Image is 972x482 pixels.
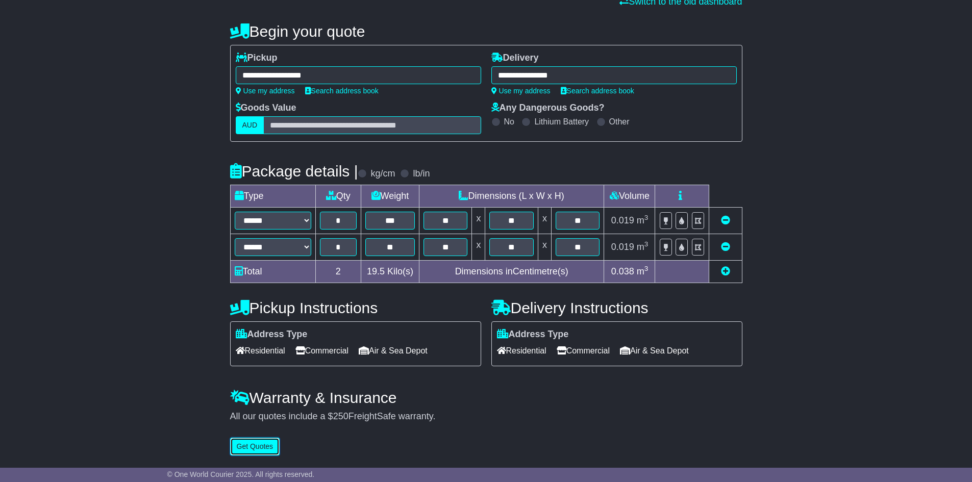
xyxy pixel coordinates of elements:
td: x [538,208,551,234]
a: Add new item [721,266,730,276]
td: x [538,234,551,261]
span: m [637,242,649,252]
td: Dimensions (L x W x H) [419,185,604,208]
a: Remove this item [721,242,730,252]
span: m [637,215,649,225]
label: Goods Value [236,103,296,114]
label: Lithium Battery [534,117,589,126]
span: 0.038 [611,266,634,276]
span: Residential [497,343,546,359]
label: Other [609,117,630,126]
td: Qty [315,185,361,208]
span: 0.019 [611,242,634,252]
img: website_grey.svg [16,27,24,35]
sup: 3 [644,240,649,248]
label: Address Type [497,329,569,340]
span: Commercial [557,343,610,359]
td: Type [230,185,315,208]
h4: Delivery Instructions [491,299,742,316]
td: Volume [604,185,655,208]
h4: Warranty & Insurance [230,389,742,406]
td: Kilo(s) [361,261,419,283]
td: Dimensions in Centimetre(s) [419,261,604,283]
div: Keywords by Traffic [113,60,172,67]
label: lb/in [413,168,430,180]
button: Get Quotes [230,438,280,455]
div: Domain: [DOMAIN_NAME] [27,27,112,35]
td: x [472,208,485,234]
label: Pickup [236,53,278,64]
a: Search address book [305,87,379,95]
label: Address Type [236,329,308,340]
sup: 3 [644,265,649,272]
span: Commercial [295,343,348,359]
span: 250 [333,411,348,421]
h4: Begin your quote [230,23,742,40]
img: tab_domain_overview_orange.svg [28,59,36,67]
sup: 3 [644,214,649,221]
a: Remove this item [721,215,730,225]
span: m [637,266,649,276]
h4: Package details | [230,163,358,180]
span: © One World Courier 2025. All rights reserved. [167,470,315,478]
td: Total [230,261,315,283]
label: Any Dangerous Goods? [491,103,605,114]
h4: Pickup Instructions [230,299,481,316]
a: Use my address [491,87,551,95]
label: AUD [236,116,264,134]
span: Residential [236,343,285,359]
span: Air & Sea Depot [359,343,428,359]
img: logo_orange.svg [16,16,24,24]
label: No [504,117,514,126]
label: Delivery [491,53,539,64]
label: kg/cm [370,168,395,180]
span: 0.019 [611,215,634,225]
div: Domain Overview [39,60,91,67]
a: Use my address [236,87,295,95]
span: Air & Sea Depot [620,343,689,359]
img: tab_keywords_by_traffic_grey.svg [102,59,110,67]
div: v 4.0.25 [29,16,50,24]
span: 19.5 [367,266,385,276]
a: Search address book [561,87,634,95]
td: Weight [361,185,419,208]
td: 2 [315,261,361,283]
div: All our quotes include a $ FreightSafe warranty. [230,411,742,422]
td: x [472,234,485,261]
